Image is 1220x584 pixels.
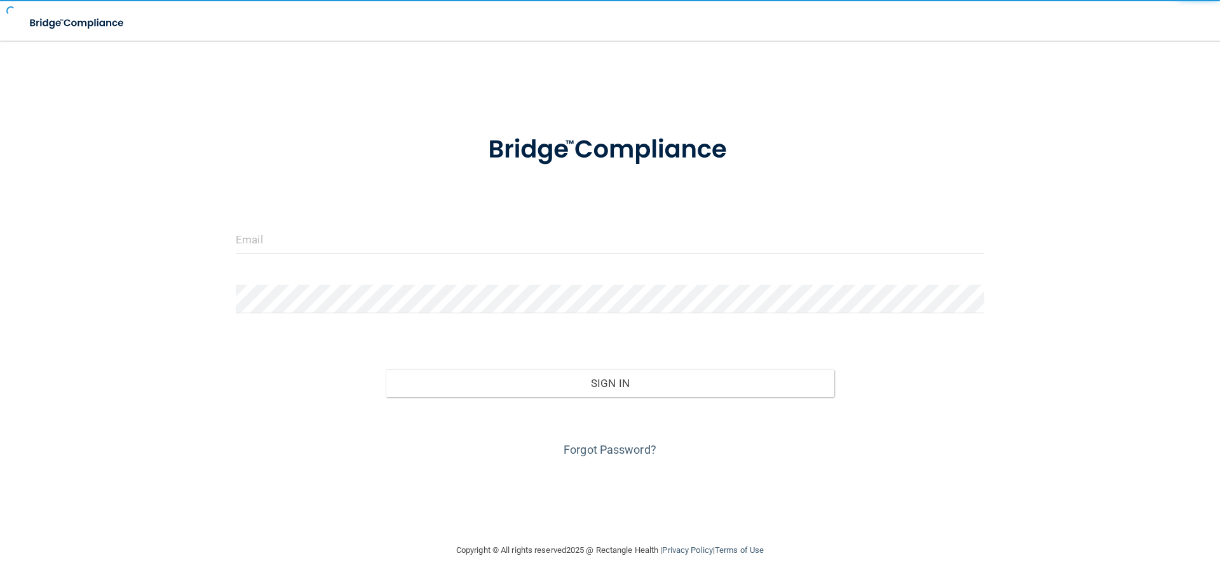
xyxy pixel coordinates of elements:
img: bridge_compliance_login_screen.278c3ca4.svg [19,10,136,36]
input: Email [236,225,984,254]
img: bridge_compliance_login_screen.278c3ca4.svg [462,117,758,183]
div: Copyright © All rights reserved 2025 @ Rectangle Health | | [378,530,842,571]
a: Terms of Use [715,545,764,555]
a: Forgot Password? [564,443,656,456]
a: Privacy Policy [662,545,712,555]
button: Sign In [386,369,835,397]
